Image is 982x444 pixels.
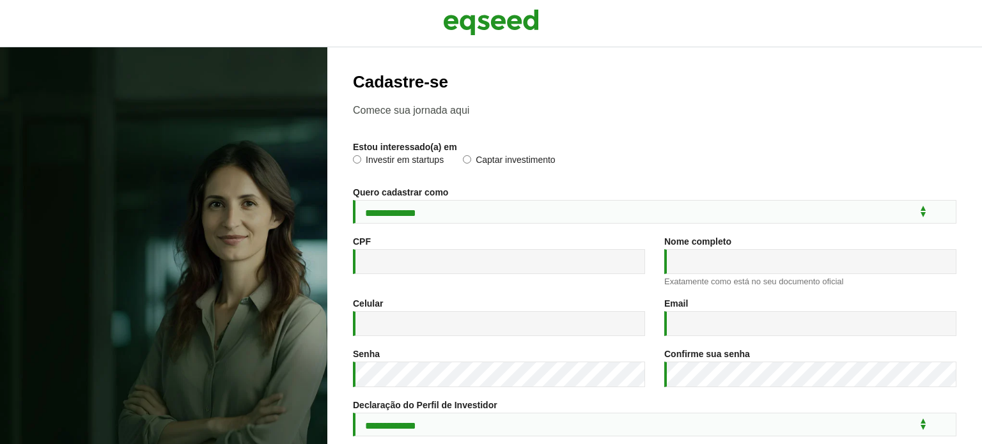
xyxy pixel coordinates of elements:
p: Comece sua jornada aqui [353,104,956,116]
label: CPF [353,237,371,246]
input: Captar investimento [463,155,471,164]
label: Celular [353,299,383,308]
label: Quero cadastrar como [353,188,448,197]
label: Nome completo [664,237,731,246]
label: Captar investimento [463,155,556,168]
label: Email [664,299,688,308]
label: Investir em startups [353,155,444,168]
label: Estou interessado(a) em [353,142,457,151]
input: Investir em startups [353,155,361,164]
label: Declaração do Perfil de Investidor [353,401,497,410]
img: EqSeed Logo [443,6,539,38]
label: Confirme sua senha [664,349,750,358]
label: Senha [353,349,380,358]
h2: Cadastre-se [353,73,956,91]
div: Exatamente como está no seu documento oficial [664,277,956,286]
